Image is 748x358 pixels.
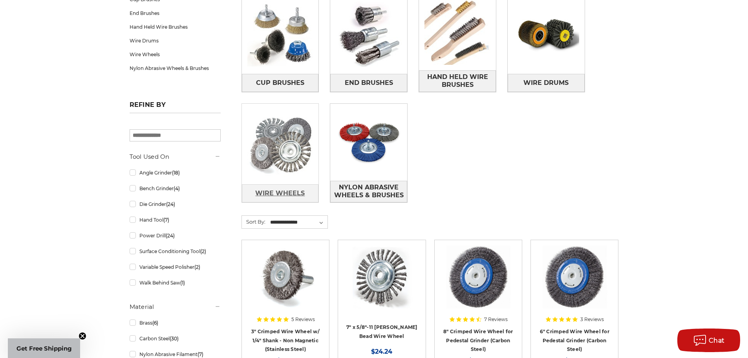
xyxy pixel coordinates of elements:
[242,74,319,92] a: Cup Brushes
[256,76,304,90] span: Cup Brushes
[130,20,221,34] a: Hand Held Wire Brushes
[536,246,613,322] a: 6" Crimped Wire Wheel for Pedestal Grinder
[508,74,585,92] a: Wire Drums
[200,248,206,254] span: (2)
[371,348,392,355] span: $24.24
[163,217,169,223] span: (7)
[130,213,221,227] a: Hand Tool
[677,329,740,352] button: Chat
[130,61,221,75] a: Nylon Abrasive Wheels & Brushes
[166,233,175,239] span: (24)
[247,246,324,322] a: Crimped Wire Wheel with Shank Non Magnetic
[344,246,420,322] a: 7" x 5/8"-11 Stringer Bead Wire Wheel
[180,280,185,286] span: (1)
[541,246,607,308] img: 6" Crimped Wire Wheel for Pedestal Grinder
[130,101,221,113] h5: Refine by
[445,246,511,308] img: 8" Crimped Wire Wheel for Pedestal Grinder
[130,197,221,211] a: Die Grinder
[330,104,407,181] img: Nylon Abrasive Wheels & Brushes
[523,76,569,90] span: Wire Drums
[130,6,221,20] a: End Brushes
[269,217,327,228] select: Sort By:
[130,229,221,242] a: Power Drill
[130,152,221,162] h5: Tool Used On
[130,316,221,330] a: Brass
[130,332,221,345] a: Carbon Steel
[242,106,319,183] img: Wire Wheels
[440,246,516,322] a: 8" Crimped Wire Wheel for Pedestal Grinder
[79,332,86,340] button: Close teaser
[8,338,80,358] div: Get Free ShippingClose teaser
[174,185,180,191] span: (4)
[170,336,179,341] span: (30)
[345,76,393,90] span: End Brushes
[130,34,221,48] a: Wire Drums
[540,329,609,352] a: 6" Crimped Wire Wheel for Pedestal Grinder (Carbon Steel)
[152,320,158,326] span: (6)
[130,260,221,274] a: Variable Speed Polisher
[350,246,413,308] img: 7" x 5/8"-11 Stringer Bead Wire Wheel
[251,329,320,352] a: 3" Crimped Wire Wheel w/ 1/4" Shank - Non Magnetic (Stainless Steel)
[130,48,221,61] a: Wire Wheels
[254,246,317,308] img: Crimped Wire Wheel with Shank Non Magnetic
[166,201,175,207] span: (24)
[16,345,72,352] span: Get Free Shipping
[255,187,305,200] span: Wire Wheels
[198,351,203,357] span: (7)
[130,276,221,290] a: Walk Behind Saw
[709,337,725,344] span: Chat
[130,302,221,312] h5: Material
[130,244,221,258] a: Surface Conditioning Tool
[242,184,319,202] a: Wire Wheels
[330,181,407,202] a: Nylon Abrasive Wheels & Brushes
[419,70,496,92] a: Hand Held Wire Brushes
[242,216,265,228] label: Sort By:
[194,264,200,270] span: (2)
[443,329,513,352] a: 8" Crimped Wire Wheel for Pedestal Grinder (Carbon Steel)
[130,182,221,195] a: Bench Grinder
[172,170,180,176] span: (18)
[419,70,496,92] span: Hand Held Wire Brushes
[346,324,417,339] a: 7" x 5/8"-11 [PERSON_NAME] Bead Wire Wheel
[130,166,221,180] a: Angle Grinder
[330,74,407,92] a: End Brushes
